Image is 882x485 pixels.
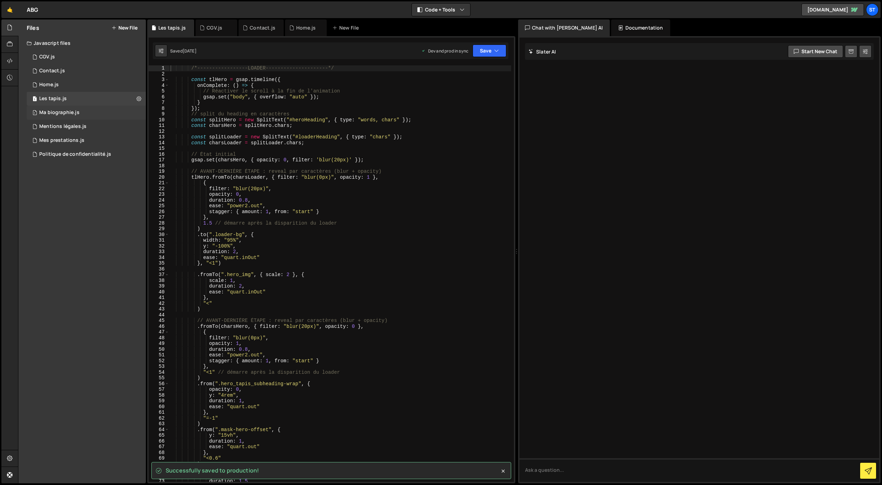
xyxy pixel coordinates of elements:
div: 25 [149,203,169,209]
div: 16686/46222.js [27,134,146,147]
div: 1 [149,65,169,71]
div: 16686/46185.js [27,92,146,106]
div: 15 [149,146,169,152]
div: 36 [149,266,169,272]
div: 34 [149,255,169,261]
div: 3 [149,77,169,83]
div: 35 [149,260,169,266]
div: 38 [149,278,169,284]
span: Successfully saved to production! [166,467,259,474]
div: 33 [149,249,169,255]
div: 58 [149,393,169,398]
div: 7 [149,100,169,106]
span: 1 [33,97,37,102]
div: 2 [149,71,169,77]
div: 69 [149,455,169,461]
div: Mentions légales.js [39,123,86,130]
h2: Files [27,24,39,32]
div: Chat with [PERSON_NAME] AI [518,19,610,36]
div: 66 [149,438,169,444]
div: 55 [149,375,169,381]
div: 49 [149,341,169,347]
div: 73 [149,478,169,484]
div: 46 [149,324,169,330]
div: 5 [149,88,169,94]
div: 47 [149,329,169,335]
div: 16 [149,152,169,157]
div: Home.js [39,82,59,88]
div: 52 [149,358,169,364]
div: 30 [149,232,169,238]
div: 42 [149,301,169,307]
div: Home.js [296,24,316,31]
div: 57 [149,387,169,393]
div: 6 [149,94,169,100]
div: Contact.js [250,24,275,31]
button: New File [111,25,138,31]
div: Dev and prod in sync [421,48,468,54]
div: 61 [149,410,169,415]
a: [DOMAIN_NAME] [801,3,864,16]
div: 12 [149,129,169,135]
div: 63 [149,421,169,427]
div: 31 [149,237,169,243]
div: 44 [149,312,169,318]
div: 22 [149,186,169,192]
div: Javascript files [18,36,146,50]
div: 32 [149,243,169,249]
div: [DATE] [183,48,197,54]
div: 11 [149,123,169,129]
div: 51 [149,352,169,358]
div: 70 [149,461,169,467]
div: 53 [149,364,169,370]
div: 16686/46111.js [27,78,146,92]
div: 67 [149,444,169,450]
div: 21 [149,180,169,186]
div: ABG [27,6,38,14]
div: Ma biographie.js [39,110,80,116]
div: 13 [149,134,169,140]
div: 27 [149,215,169,220]
div: 16686/46408.js [27,120,146,134]
div: 18 [149,163,169,169]
h2: Slater AI [529,48,556,55]
div: 45 [149,318,169,324]
div: 16686/46109.js [27,106,146,120]
div: 43 [149,306,169,312]
div: 24 [149,197,169,203]
div: 14 [149,140,169,146]
div: 4 [149,83,169,89]
div: New File [332,24,361,31]
div: Contact.js [39,68,65,74]
button: Start new chat [788,45,843,58]
div: Saved [170,48,197,54]
div: Les tapis.js [158,24,186,31]
div: Les tapis.js [39,96,67,102]
button: Save [473,45,506,57]
div: 72 [149,473,169,479]
div: 68 [149,450,169,456]
div: 64 [149,427,169,433]
div: 17 [149,157,169,163]
div: 39 [149,283,169,289]
div: 71 [149,467,169,473]
span: 1 [33,111,37,116]
button: Code + Tools [412,3,470,16]
div: 16686/46410.js [27,50,146,64]
div: 29 [149,226,169,232]
div: 65 [149,433,169,438]
div: 54 [149,370,169,375]
a: 🤙 [1,1,18,18]
div: 62 [149,415,169,421]
div: 10 [149,117,169,123]
div: 60 [149,404,169,410]
div: 50 [149,347,169,353]
div: 20 [149,175,169,180]
a: St [866,3,879,16]
div: 23 [149,192,169,197]
div: 28 [149,220,169,226]
div: 48 [149,335,169,341]
div: 26 [149,209,169,215]
div: Mes prestations.js [39,137,84,144]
